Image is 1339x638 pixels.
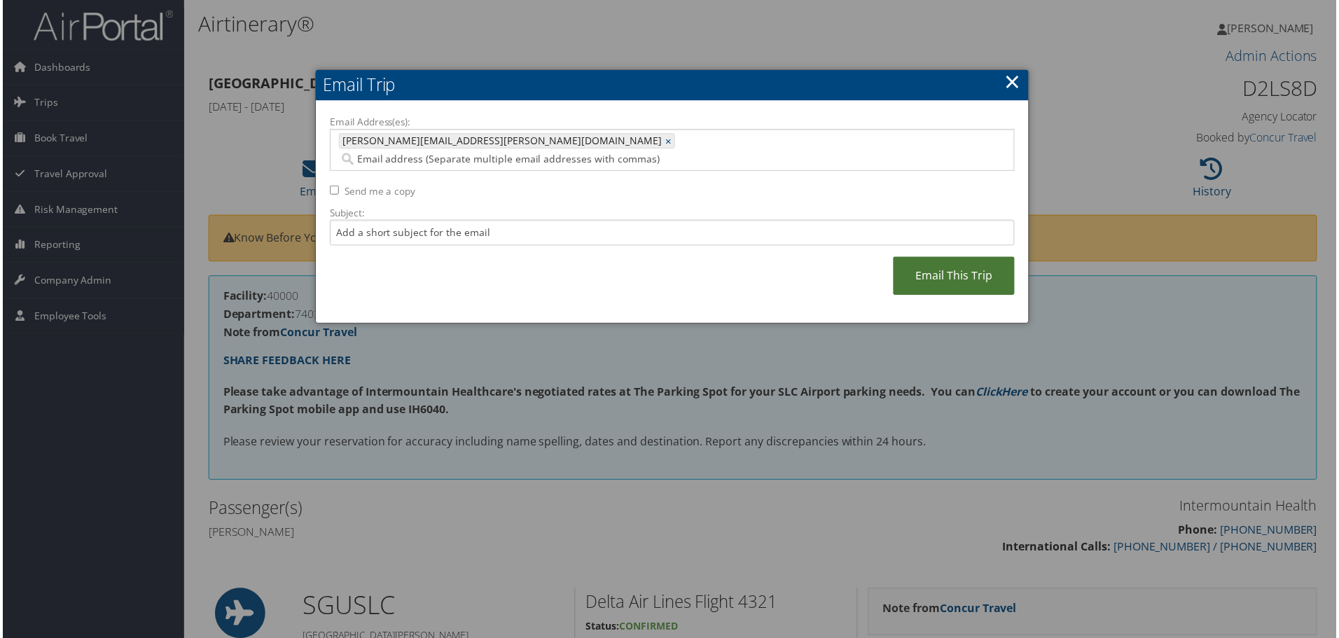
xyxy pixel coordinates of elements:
h2: Email Trip [314,70,1030,101]
label: Send me a copy [343,185,415,199]
a: × [665,134,674,148]
input: Email address (Separate multiple email addresses with commas) [338,153,865,167]
input: Add a short subject for the email [328,221,1016,247]
span: [PERSON_NAME][EMAIL_ADDRESS][PERSON_NAME][DOMAIN_NAME] [338,134,662,148]
label: Email Address(es): [328,116,1016,130]
a: Email This Trip [894,258,1016,296]
label: Subject: [328,207,1016,221]
a: × [1006,68,1022,96]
